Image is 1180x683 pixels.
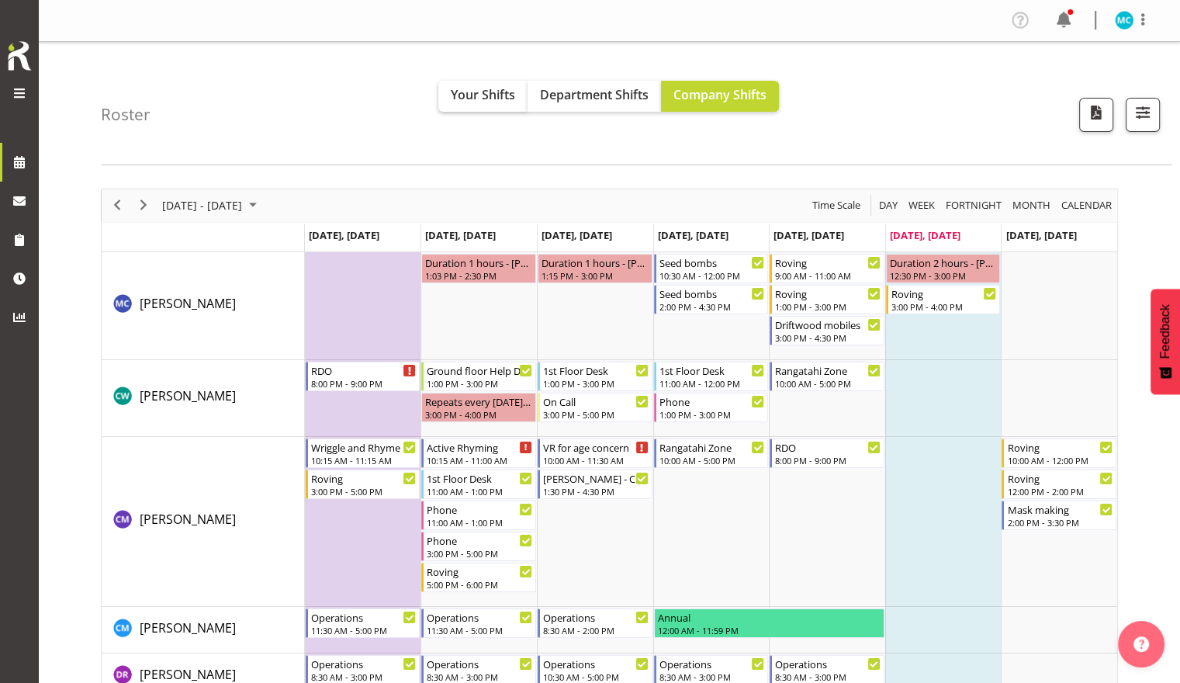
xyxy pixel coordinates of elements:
div: Catherine Wilson"s event - Rangatahi Zone Begin From Friday, September 26, 2025 at 10:00:00 AM GM... [770,362,884,391]
div: Chamique Mamolo"s event - Roving Begin From Sunday, September 28, 2025 at 10:00:00 AM GMT+13:00 E... [1002,439,1116,468]
div: 10:00 AM - 5:00 PM [775,377,881,390]
td: Cindy Mulrooney resource [102,607,305,654]
div: VR for age concern [543,439,649,455]
div: Active Rhyming [427,439,532,455]
div: Roving [775,286,881,301]
div: Chamique Mamolo"s event - Roving Begin From Monday, September 22, 2025 at 3:00:00 PM GMT+12:00 En... [306,470,420,499]
div: Chamique Mamolo"s event - Active Rhyming Begin From Tuesday, September 23, 2025 at 10:15:00 AM GM... [421,439,536,468]
div: 11:00 AM - 1:00 PM [427,516,532,529]
div: 3:00 PM - 4:00 PM [425,408,532,421]
div: 11:30 AM - 5:00 PM [427,624,532,636]
span: [DATE], [DATE] [425,228,496,242]
div: Annual [658,609,881,625]
span: [PERSON_NAME] [140,295,236,312]
div: Aurora Catu"s event - Roving Begin From Saturday, September 27, 2025 at 3:00:00 PM GMT+12:00 Ends... [886,285,1001,314]
div: 10:15 AM - 11:00 AM [427,454,532,466]
span: [DATE], [DATE] [542,228,612,242]
button: Fortnight [943,196,1005,215]
span: Your Shifts [451,86,515,103]
h4: Roster [101,106,151,123]
button: Company Shifts [661,81,779,112]
div: Chamique Mamolo"s event - VR for age concern Begin From Wednesday, September 24, 2025 at 10:00:00... [538,439,652,468]
span: calendar [1060,196,1113,215]
div: 1st Floor Desk [659,362,765,378]
div: 2:00 PM - 4:30 PM [659,300,765,313]
div: 8:30 AM - 2:00 PM [543,624,649,636]
div: next period [130,189,157,222]
div: Aurora Catu"s event - Seed bombs Begin From Thursday, September 25, 2025 at 10:30:00 AM GMT+12:00... [654,254,769,283]
div: Aurora Catu"s event - Roving Begin From Friday, September 26, 2025 at 9:00:00 AM GMT+12:00 Ends A... [770,254,884,283]
td: Catherine Wilson resource [102,360,305,437]
div: 1:00 PM - 3:00 PM [659,408,765,421]
a: [PERSON_NAME] [140,387,236,405]
div: Chamique Mamolo"s event - Arty Arvo - Canvases Begin From Wednesday, September 24, 2025 at 1:30:0... [538,470,652,499]
span: [DATE], [DATE] [773,228,844,242]
span: [PERSON_NAME] [140,619,236,636]
img: michelle-cunningham11683.jpg [1115,11,1133,29]
div: 11:00 AM - 12:00 PM [659,377,765,390]
div: Operations [659,656,765,671]
div: Chamique Mamolo"s event - Mask making Begin From Sunday, September 28, 2025 at 2:00:00 PM GMT+13:... [1002,501,1116,530]
td: Chamique Mamolo resource [102,437,305,607]
div: Phone [427,501,532,517]
button: Your Shifts [438,81,528,112]
div: Aurora Catu"s event - Duration 1 hours - Aurora Catu Begin From Tuesday, September 23, 2025 at 1:... [421,254,536,283]
div: Mask making [1007,501,1113,517]
div: Chamique Mamolo"s event - 1st Floor Desk Begin From Tuesday, September 23, 2025 at 11:00:00 AM GM... [421,470,536,499]
div: Chamique Mamolo"s event - Wriggle and Rhyme Begin From Monday, September 22, 2025 at 10:15:00 AM ... [306,439,420,468]
a: [PERSON_NAME] [140,510,236,529]
div: 10:30 AM - 12:00 PM [659,269,765,282]
div: Catherine Wilson"s event - RDO Begin From Monday, September 22, 2025 at 8:00:00 PM GMT+12:00 Ends... [306,362,420,391]
span: Time Scale [811,196,862,215]
div: Roving [775,255,881,270]
button: Timeline Day [877,196,901,215]
div: Ground floor Help Desk [427,362,532,378]
div: 3:00 PM - 4:30 PM [775,331,881,344]
div: Phone [659,394,765,409]
div: 1st Floor Desk [543,362,649,378]
div: Phone [427,532,532,548]
div: Repeats every [DATE] - [PERSON_NAME] [425,394,532,409]
button: Department Shifts [528,81,661,112]
div: Rangatahi Zone [775,362,881,378]
div: Rangatahi Zone [659,439,765,455]
div: Roving [1007,439,1113,455]
span: [DATE] - [DATE] [161,196,244,215]
div: Wriggle and Rhyme [311,439,417,455]
div: Aurora Catu"s event - Roving Begin From Friday, September 26, 2025 at 1:00:00 PM GMT+12:00 Ends A... [770,285,884,314]
img: Rosterit icon logo [4,39,35,73]
div: 9:00 AM - 11:00 AM [775,269,881,282]
div: Duration 1 hours - [PERSON_NAME] [425,255,532,270]
span: [DATE], [DATE] [890,228,960,242]
div: 1:15 PM - 3:00 PM [542,269,649,282]
div: 11:00 AM - 1:00 PM [427,485,532,498]
span: [DATE], [DATE] [1005,228,1076,242]
div: Catherine Wilson"s event - 1st Floor Desk Begin From Thursday, September 25, 2025 at 11:00:00 AM ... [654,362,769,391]
div: 3:00 PM - 5:00 PM [543,408,649,421]
span: Feedback [1158,304,1172,359]
span: Week [907,196,936,215]
div: 8:30 AM - 3:00 PM [311,671,417,683]
div: Operations [543,656,649,671]
span: Day [877,196,899,215]
div: 1:00 PM - 3:00 PM [775,300,881,313]
span: [PERSON_NAME] [140,666,236,683]
button: Filter Shifts [1126,98,1160,132]
div: Operations [311,609,417,625]
div: Cindy Mulrooney"s event - Operations Begin From Monday, September 22, 2025 at 11:30:00 AM GMT+12:... [306,608,420,638]
div: Aurora Catu"s event - Duration 2 hours - Aurora Catu Begin From Saturday, September 27, 2025 at 1... [886,254,1001,283]
span: [PERSON_NAME] [140,387,236,404]
div: Roving [427,563,532,579]
button: Next [133,196,154,215]
div: 8:30 AM - 3:00 PM [775,671,881,683]
div: 12:30 PM - 3:00 PM [890,269,997,282]
div: Catherine Wilson"s event - Ground floor Help Desk Begin From Tuesday, September 23, 2025 at 1:00:... [421,362,536,391]
div: 8:00 PM - 9:00 PM [311,377,417,390]
div: Operations [427,609,532,625]
div: On Call [543,394,649,409]
div: 10:15 AM - 11:15 AM [311,454,417,466]
div: [PERSON_NAME] - Canvases [543,470,649,486]
button: Month [1059,196,1115,215]
div: 10:00 AM - 5:00 PM [659,454,765,466]
div: Operations [427,656,532,671]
